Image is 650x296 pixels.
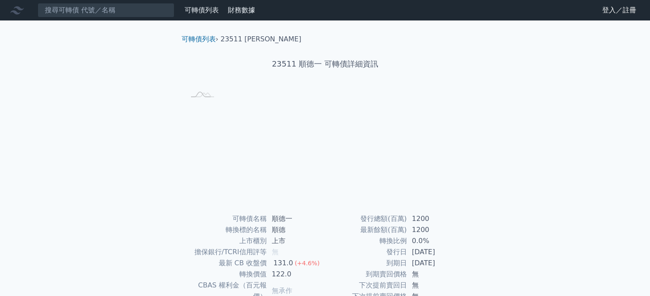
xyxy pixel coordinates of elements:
[325,235,407,247] td: 轉換比例
[407,235,465,247] td: 0.0%
[595,3,643,17] a: 登入／註冊
[272,248,279,256] span: 無
[272,258,295,269] div: 131.0
[185,247,267,258] td: 擔保銀行/TCRI信用評等
[407,280,465,291] td: 無
[407,269,465,280] td: 無
[182,35,216,43] a: 可轉債列表
[267,269,325,280] td: 122.0
[267,213,325,224] td: 順德一
[228,6,255,14] a: 財務數據
[407,258,465,269] td: [DATE]
[607,255,650,296] iframe: Chat Widget
[38,3,174,17] input: 搜尋可轉債 代號／名稱
[185,269,267,280] td: 轉換價值
[185,235,267,247] td: 上市櫃別
[325,213,407,224] td: 發行總額(百萬)
[182,34,218,44] li: ›
[267,235,325,247] td: 上市
[295,260,320,267] span: (+4.6%)
[185,6,219,14] a: 可轉債列表
[325,247,407,258] td: 發行日
[221,34,301,44] li: 23511 [PERSON_NAME]
[267,224,325,235] td: 順德
[325,258,407,269] td: 到期日
[407,213,465,224] td: 1200
[407,224,465,235] td: 1200
[185,224,267,235] td: 轉換標的名稱
[272,287,292,295] span: 無承作
[325,269,407,280] td: 到期賣回價格
[185,258,267,269] td: 最新 CB 收盤價
[175,58,476,70] h1: 23511 順德一 可轉債詳細資訊
[325,280,407,291] td: 下次提前賣回日
[185,213,267,224] td: 可轉債名稱
[325,224,407,235] td: 最新餘額(百萬)
[407,247,465,258] td: [DATE]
